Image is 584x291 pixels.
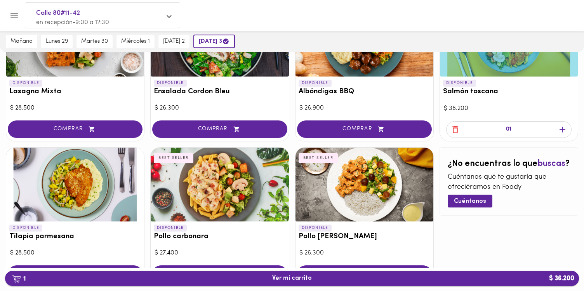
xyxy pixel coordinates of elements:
[443,80,476,87] p: DISPONIBLE
[152,120,287,138] button: COMPRAR
[7,274,30,284] b: 1
[17,126,133,132] span: COMPRAR
[9,88,141,96] h3: Lasagna Mixta
[299,104,429,113] div: $ 26.900
[8,265,143,283] button: COMPRAR
[155,249,285,258] div: $ 27.400
[299,225,332,232] p: DISPONIBLE
[46,38,68,45] span: lunes 29
[448,173,570,192] p: Cuéntanos qué te gustaría que ofreciéramos en Foody
[154,233,285,241] h3: Pollo carbonara
[9,225,42,232] p: DISPONIBLE
[81,38,108,45] span: martes 30
[76,35,113,48] button: martes 30
[154,225,187,232] p: DISPONIBLE
[299,153,338,163] div: BEST SELLER
[295,148,433,221] div: Pollo Tikka Massala
[41,35,73,48] button: lunes 29
[10,38,33,45] span: mañana
[8,120,143,138] button: COMPRAR
[448,159,570,169] h2: ¿No encuentras lo que ?
[299,233,430,241] h3: Pollo [PERSON_NAME]
[10,104,140,113] div: $ 28.500
[539,246,576,283] iframe: Messagebird Livechat Widget
[9,80,42,87] p: DISPONIBLE
[199,38,229,45] span: [DATE] 3
[36,19,109,26] span: en recepción • 9:00 a 12:30
[537,159,565,168] span: buscas
[299,88,430,96] h3: Albóndigas BBQ
[5,6,24,25] button: Menu
[163,38,185,45] span: [DATE] 2
[10,249,140,258] div: $ 28.500
[9,233,141,241] h3: Tilapia parmesana
[299,249,429,258] div: $ 26.300
[297,265,432,283] button: COMPRAR
[154,80,187,87] p: DISPONIBLE
[444,104,574,113] div: $ 36.200
[443,88,575,96] h3: Salmón toscana
[158,35,189,48] button: [DATE] 2
[152,265,287,283] button: COMPRAR
[448,195,492,207] button: Cuéntanos
[193,35,235,48] button: [DATE] 3
[121,38,150,45] span: miércoles 1
[154,88,285,96] h3: Ensalada Cordon Bleu
[116,35,155,48] button: miércoles 1
[5,271,579,286] button: 1Ver mi carrito$ 36.200
[6,35,37,48] button: mañana
[154,153,193,163] div: BEST SELLER
[506,125,511,134] p: 01
[6,148,144,221] div: Tilapia parmesana
[272,275,312,282] span: Ver mi carrito
[151,148,289,221] div: Pollo carbonara
[454,198,486,205] span: Cuéntanos
[36,8,161,18] span: Calle 80#11-42
[155,104,285,113] div: $ 26.300
[299,80,332,87] p: DISPONIBLE
[162,126,277,132] span: COMPRAR
[307,126,422,132] span: COMPRAR
[297,120,432,138] button: COMPRAR
[12,275,21,283] img: cart.png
